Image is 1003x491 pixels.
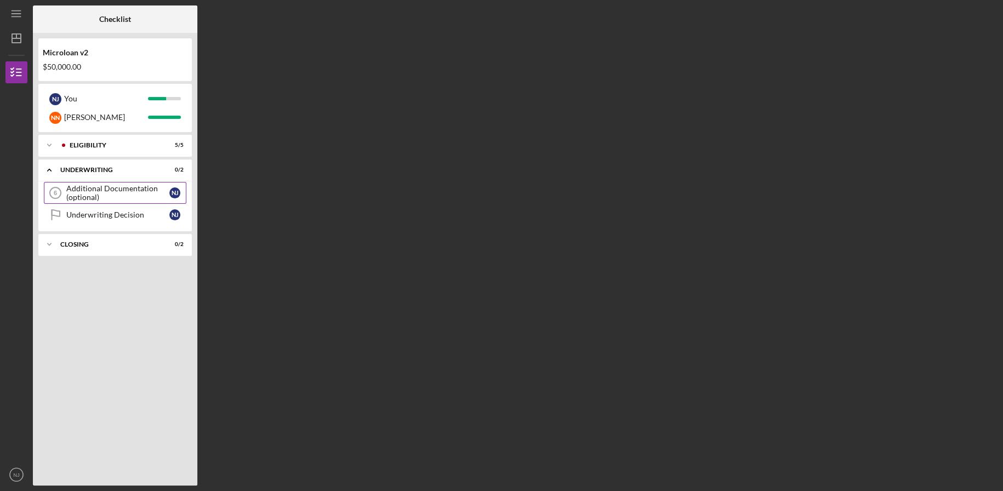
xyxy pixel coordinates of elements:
[60,241,156,248] div: Closing
[44,204,186,226] a: Underwriting DecisionNJ
[164,241,184,248] div: 0 / 2
[43,48,187,57] div: Microloan v2
[60,167,156,173] div: Underwriting
[64,108,148,127] div: [PERSON_NAME]
[49,93,61,105] div: N J
[169,209,180,220] div: N J
[44,182,186,204] a: 6Additional Documentation (optional)NJ
[66,210,169,219] div: Underwriting Decision
[5,464,27,486] button: NJ
[70,142,156,149] div: Eligibility
[66,184,169,202] div: Additional Documentation (optional)
[164,142,184,149] div: 5 / 5
[164,167,184,173] div: 0 / 2
[99,15,131,24] b: Checklist
[13,472,20,478] text: NJ
[49,112,61,124] div: N N
[43,62,187,71] div: $50,000.00
[64,89,148,108] div: You
[169,187,180,198] div: N J
[54,190,57,196] tspan: 6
